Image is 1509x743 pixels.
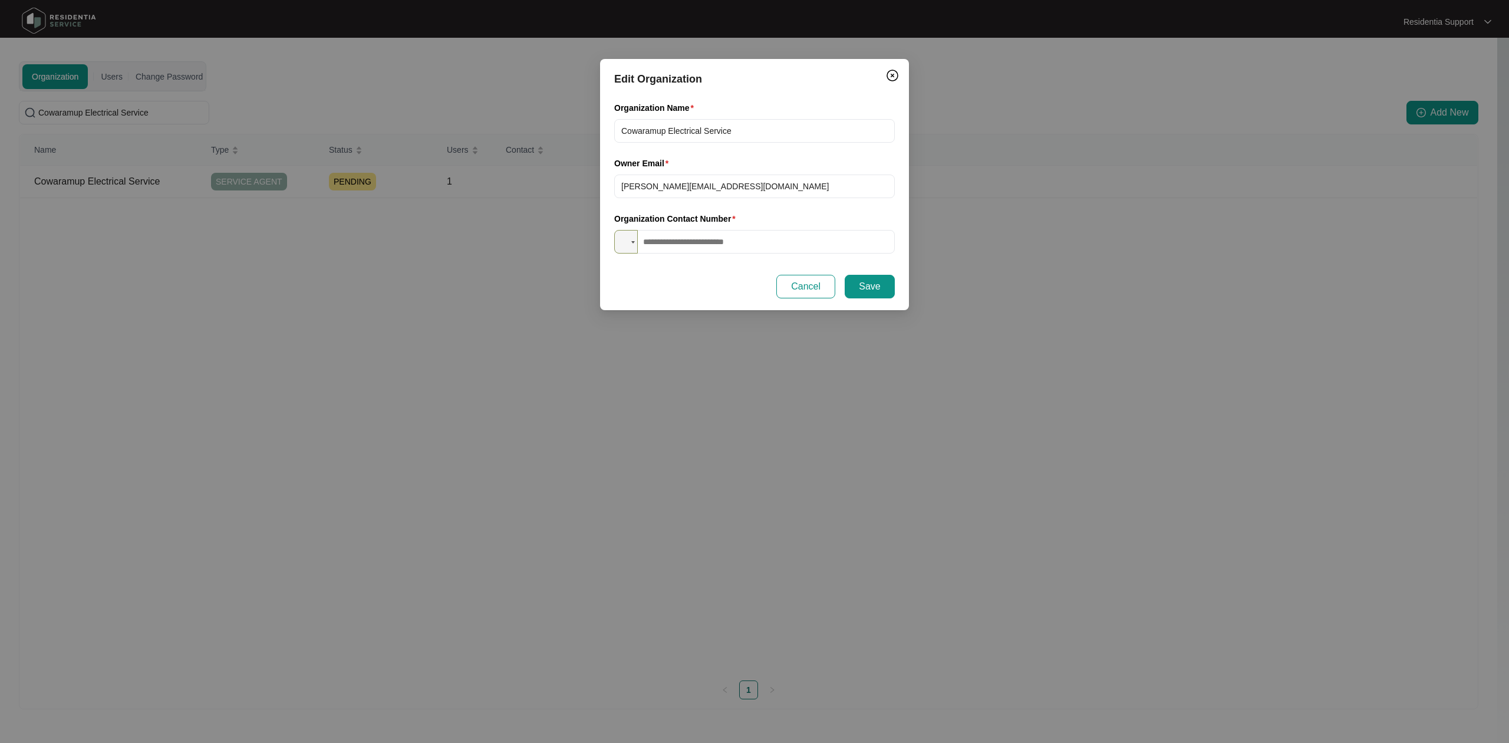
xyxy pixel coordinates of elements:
[614,71,895,87] div: Edit Organization
[614,175,895,198] input: Owner Email
[776,275,835,298] button: Cancel
[885,68,900,83] img: closeCircle
[845,275,895,298] button: Save
[614,157,673,169] label: Owner Email
[859,280,880,294] span: Save
[614,213,740,225] label: Organization Contact Number
[883,66,902,85] button: Close
[614,119,895,143] input: Organization Name
[791,280,821,294] span: Cancel
[614,102,699,114] label: Organization Name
